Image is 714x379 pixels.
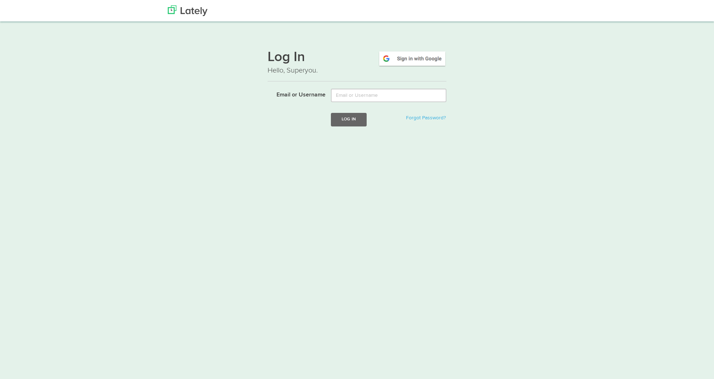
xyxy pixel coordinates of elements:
[378,50,446,67] img: google-signin.png
[331,89,446,102] input: Email or Username
[168,5,207,16] img: Lately
[331,113,367,126] button: Log In
[406,115,446,120] a: Forgot Password?
[262,89,326,99] label: Email or Username
[268,50,446,65] h1: Log In
[268,65,446,76] p: Hello, Superyou.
